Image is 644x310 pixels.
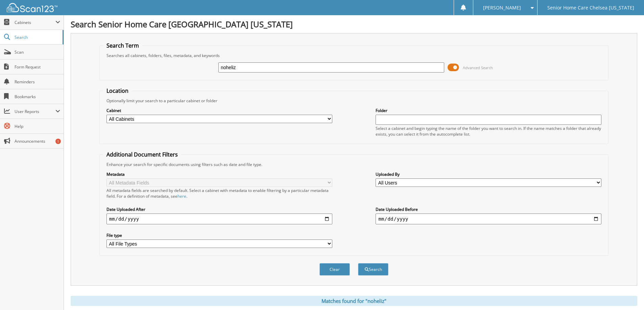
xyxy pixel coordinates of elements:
[106,232,332,238] label: File type
[177,193,186,199] a: here
[15,64,60,70] span: Form Request
[15,94,60,100] span: Bookmarks
[376,125,601,137] div: Select a cabinet and begin typing the name of the folder you want to search in. If the name match...
[103,53,605,58] div: Searches all cabinets, folders, files, metadata, and keywords
[483,6,521,10] span: [PERSON_NAME]
[103,162,605,167] div: Enhance your search for specific documents using filters such as date and file type.
[15,49,60,55] span: Scan
[106,206,332,212] label: Date Uploaded After
[15,109,55,114] span: User Reports
[7,3,57,12] img: scan123-logo-white.svg
[15,34,59,40] span: Search
[547,6,634,10] span: Senior Home Care Chelsea [US_STATE]
[376,214,601,224] input: end
[15,123,60,129] span: Help
[376,171,601,177] label: Uploaded By
[106,214,332,224] input: start
[103,87,132,94] legend: Location
[376,108,601,113] label: Folder
[15,79,60,85] span: Reminders
[103,42,142,49] legend: Search Term
[106,108,332,113] label: Cabinet
[15,138,60,144] span: Announcements
[106,188,332,199] div: All metadata fields are searched by default. Select a cabinet with metadata to enable filtering b...
[71,296,637,306] div: Matches found for "noheliz"
[55,139,61,144] div: 1
[15,20,55,25] span: Cabinets
[103,151,181,158] legend: Additional Document Filters
[463,65,493,70] span: Advanced Search
[376,206,601,212] label: Date Uploaded Before
[319,263,350,276] button: Clear
[71,19,637,30] h1: Search Senior Home Care [GEOGRAPHIC_DATA] [US_STATE]
[106,171,332,177] label: Metadata
[358,263,388,276] button: Search
[103,98,605,104] div: Optionally limit your search to a particular cabinet or folder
